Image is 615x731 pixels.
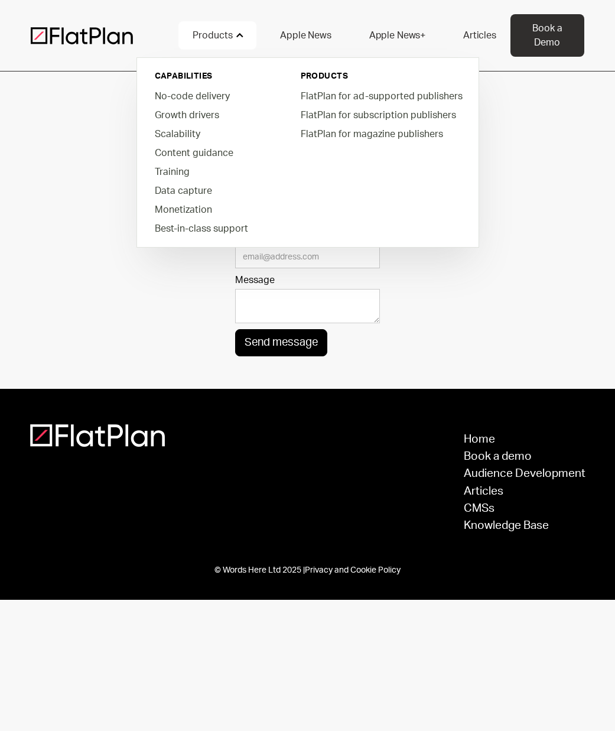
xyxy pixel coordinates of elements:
a: Book a demo [464,451,585,462]
a: Content guidance [145,143,279,162]
a: No-code delivery [145,86,279,105]
a: Scalability [145,124,279,143]
div: PRODUCTS [301,70,461,82]
label: Message [235,274,380,286]
a: Knowledge Base [464,520,585,531]
nav: Products [136,53,479,248]
a: Data capture [145,181,279,200]
a: CMSs [464,503,585,514]
a: Articles [449,21,510,50]
div: Book a Demo [525,21,570,50]
a: Apple News [266,21,345,50]
a: Best-in-class support [145,219,279,238]
a: Audience Development [464,468,585,479]
a: FlatPlan for magazine publishers [291,124,470,143]
div: capabilities [155,70,270,82]
input: Send message [235,329,327,356]
a: Monetization [145,200,279,219]
div: Products [193,28,233,43]
div: © Words Here Ltd 2025 | [30,564,585,576]
a: Apple News+ [355,21,440,50]
a: Home [464,434,585,445]
a: Growth drivers [145,105,279,124]
div: Products [178,21,256,50]
a: Book a Demo [510,14,584,57]
a: FlatPlan for subscription publishers [291,105,470,124]
form: Demo form [235,188,380,356]
a: Articles [464,486,585,497]
input: email@address.com [235,246,380,268]
a: Privacy and Cookie Policy [305,566,401,574]
a: Training [145,162,279,181]
a: FlatPlan for ad-supported publishers [291,86,470,105]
